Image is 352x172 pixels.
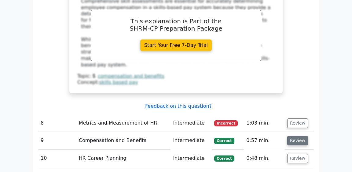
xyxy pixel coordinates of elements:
[140,39,212,51] a: Start Your Free 7-Day Trial
[170,132,212,149] td: Intermediate
[76,114,171,132] td: Metrics and Measurement of HR
[287,118,308,128] button: Review
[244,150,285,167] td: 0:48 min.
[77,79,275,86] div: Concept:
[214,155,234,162] span: Correct
[214,138,234,144] span: Correct
[287,154,308,163] button: Review
[145,103,212,109] a: Feedback on this question?
[38,132,76,149] td: 9
[170,114,212,132] td: Intermediate
[38,150,76,167] td: 10
[287,136,308,145] button: Review
[244,132,285,149] td: 0:57 min.
[77,73,275,80] div: Topic:
[98,73,164,79] a: compensation and benefits
[170,150,212,167] td: Intermediate
[99,79,138,85] a: skills based pay
[214,120,238,126] span: Incorrect
[244,114,285,132] td: 1:03 min.
[76,150,171,167] td: HR Career Planning
[38,114,76,132] td: 8
[76,132,171,149] td: Compensation and Benefits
